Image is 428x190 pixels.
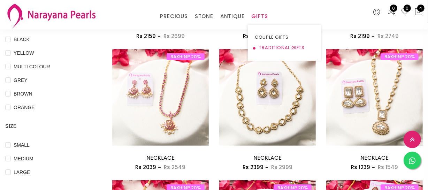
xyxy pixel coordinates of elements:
span: MEDIUM [11,155,36,162]
span: YELLOW [11,49,37,57]
span: GREY [11,76,30,84]
span: Rs 2699 [163,32,185,40]
span: 4 [417,5,425,12]
a: COUPLE GIFTS [255,32,314,43]
span: MULTI COLOUR [11,63,53,70]
span: BLACK [11,36,32,43]
a: NECKLACE [360,154,389,162]
a: NECKLACE [146,154,175,162]
span: Rs 2039 [135,164,156,171]
a: GIFTS [251,11,268,22]
a: STONE [195,11,213,22]
span: Rs 1239 [351,164,370,171]
span: LARGE [11,168,33,176]
span: RAKHINP 20% [167,53,205,60]
span: Rs 2999 [271,164,292,171]
span: ORANGE [11,104,38,111]
span: RAKHINP 20% [381,53,419,60]
span: BROWN [11,90,35,98]
a: ANTIQUE [220,11,245,22]
span: Rs 2399 [243,164,263,171]
a: NECKLACE [360,23,389,31]
a: 0 [387,8,396,17]
a: 0 [401,8,409,17]
a: NECKLACE [146,23,175,31]
a: TRADITIONAL GIFTS [255,43,314,53]
span: Rs 2749 [377,32,399,40]
span: Rs 2159 [136,32,156,40]
span: Rs 2199 [350,32,370,40]
a: NECKLACE [253,154,282,162]
a: PRECIOUS [160,11,188,22]
h4: SIZE [5,122,91,130]
button: 4 [414,8,423,17]
span: Rs 1549 [378,164,398,171]
span: Rs 1999 [243,32,263,40]
span: 0 [390,5,397,12]
span: Rs 2549 [164,164,185,171]
span: SMALL [11,141,32,149]
span: 0 [404,5,411,12]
